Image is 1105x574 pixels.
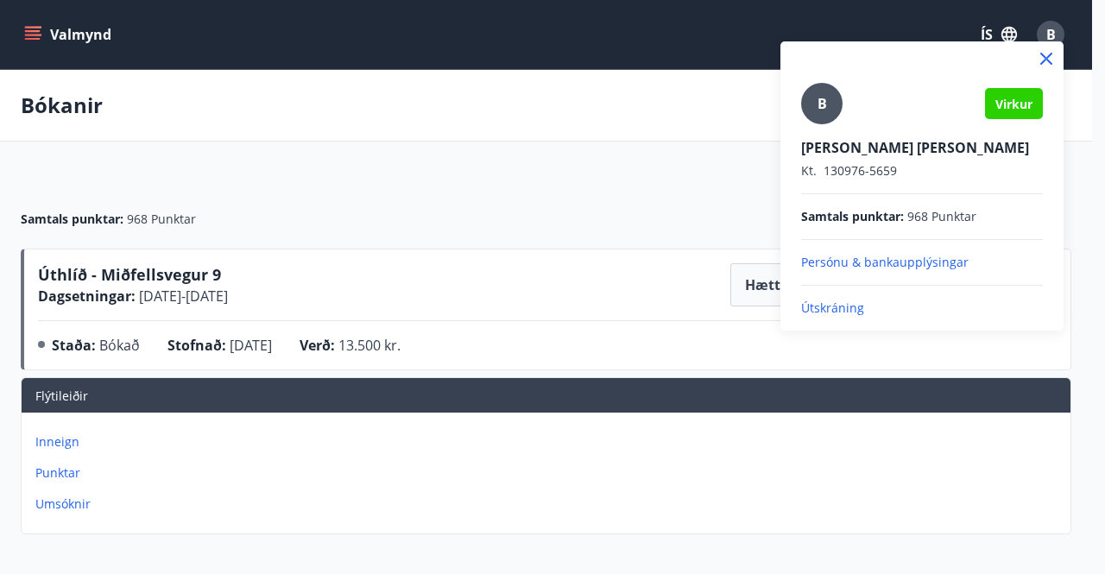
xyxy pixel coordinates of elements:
p: Útskráning [801,300,1043,317]
span: Virkur [995,96,1032,112]
span: Samtals punktar : [801,208,904,225]
p: Persónu & bankaupplýsingar [801,254,1043,271]
p: [PERSON_NAME] [PERSON_NAME] [801,138,1043,157]
span: Kt. [801,162,817,179]
span: 968 Punktar [907,208,976,225]
p: 130976-5659 [801,162,1043,180]
span: B [818,94,827,113]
